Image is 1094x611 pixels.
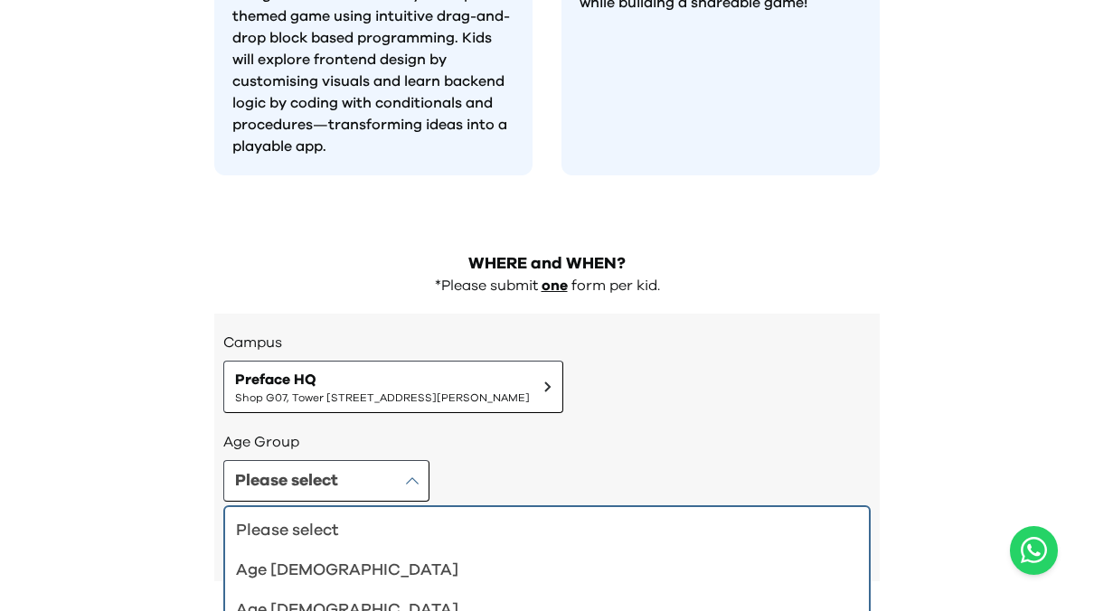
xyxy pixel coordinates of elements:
div: *Please submit form per kid. [214,277,880,296]
div: Age [DEMOGRAPHIC_DATA] [236,558,836,583]
button: Please select [223,460,429,502]
button: Preface HQShop G07, Tower [STREET_ADDRESS][PERSON_NAME] [223,361,563,413]
p: one [542,277,568,296]
a: Chat with us on WhatsApp [1010,526,1058,575]
h2: WHERE and WHEN? [214,251,880,277]
div: Please select [236,518,836,543]
span: Shop G07, Tower [STREET_ADDRESS][PERSON_NAME] [235,390,530,405]
span: Preface HQ [235,369,530,390]
div: Please select [235,468,338,493]
h3: Campus [223,332,871,353]
button: Open WhatsApp chat [1010,526,1058,575]
h3: Age Group [223,431,871,453]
